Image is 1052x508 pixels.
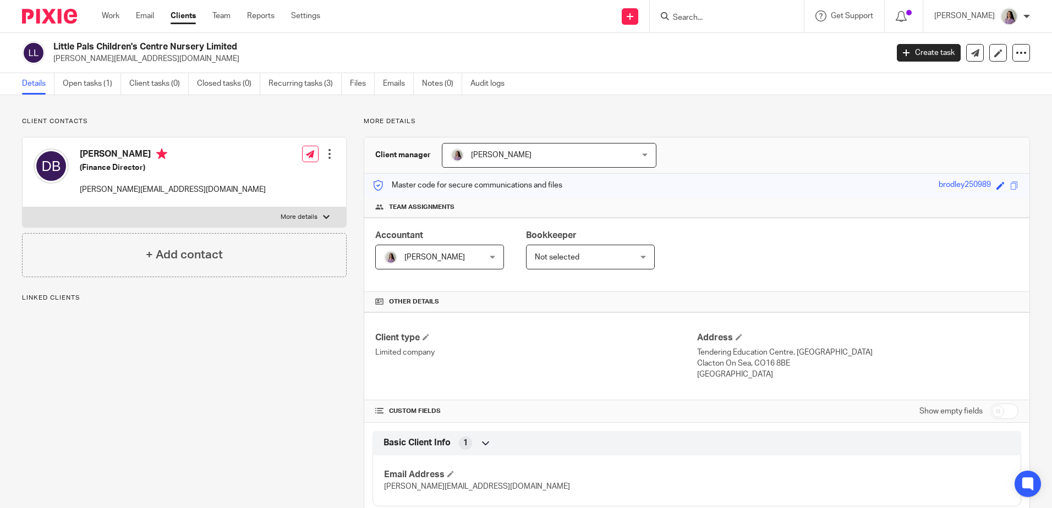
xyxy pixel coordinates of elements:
[350,73,375,95] a: Files
[136,10,154,21] a: Email
[384,483,570,490] span: [PERSON_NAME][EMAIL_ADDRESS][DOMAIN_NAME]
[129,73,189,95] a: Client tasks (0)
[63,73,121,95] a: Open tasks (1)
[80,148,266,162] h4: [PERSON_NAME]
[535,253,579,261] span: Not selected
[934,10,995,21] p: [PERSON_NAME]
[375,347,697,358] p: Limited company
[697,358,1018,369] p: Clacton On Sea, CO16 8BE
[697,332,1018,344] h4: Address
[53,53,880,64] p: [PERSON_NAME][EMAIL_ADDRESS][DOMAIN_NAME]
[22,73,54,95] a: Details
[375,407,697,416] h4: CUSTOM FIELDS
[281,213,317,222] p: More details
[697,347,1018,358] p: Tendering Education Centre, [GEOGRAPHIC_DATA]
[389,203,454,212] span: Team assignments
[364,117,1030,126] p: More details
[463,438,468,449] span: 1
[1000,8,1018,25] img: Olivia.jpg
[526,231,577,240] span: Bookkeeper
[291,10,320,21] a: Settings
[672,13,771,23] input: Search
[22,41,45,64] img: svg%3E
[404,253,465,261] span: [PERSON_NAME]
[80,184,266,195] p: [PERSON_NAME][EMAIL_ADDRESS][DOMAIN_NAME]
[22,294,347,302] p: Linked clients
[22,117,347,126] p: Client contacts
[383,437,451,449] span: Basic Client Info
[146,246,223,263] h4: + Add contact
[156,148,167,159] i: Primary
[22,9,77,24] img: Pixie
[470,73,513,95] a: Audit logs
[451,148,464,162] img: Olivia.jpg
[422,73,462,95] a: Notes (0)
[939,179,991,192] div: brodley250989
[372,180,562,191] p: Master code for secure communications and files
[53,41,715,53] h2: Little Pals Children's Centre Nursery Limited
[389,297,439,306] span: Other details
[383,73,414,95] a: Emails
[269,73,342,95] a: Recurring tasks (3)
[375,332,697,344] h4: Client type
[919,406,983,417] label: Show empty fields
[34,148,69,184] img: svg%3E
[171,10,196,21] a: Clients
[212,10,231,21] a: Team
[384,469,697,481] h4: Email Address
[831,12,873,20] span: Get Support
[197,73,260,95] a: Closed tasks (0)
[80,162,266,173] h5: (Finance Director)
[897,44,961,62] a: Create task
[375,150,431,161] h3: Client manager
[102,10,119,21] a: Work
[471,151,532,159] span: [PERSON_NAME]
[384,251,397,264] img: Olivia.jpg
[697,369,1018,380] p: [GEOGRAPHIC_DATA]
[375,231,423,240] span: Accountant
[247,10,275,21] a: Reports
